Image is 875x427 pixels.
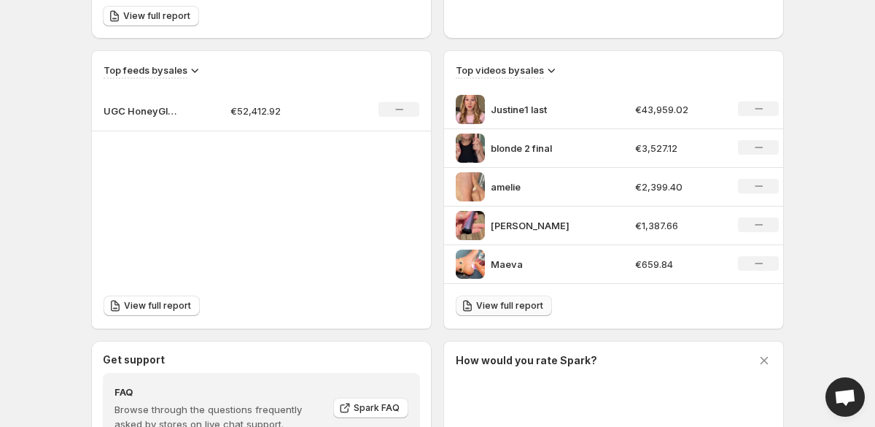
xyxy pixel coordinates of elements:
h3: How would you rate Spark? [456,353,597,368]
p: Maeva [491,257,600,272]
p: €52,412.92 [230,104,334,118]
p: €2,399.40 [635,180,721,194]
p: blonde 2 final [491,141,600,155]
h3: Top videos by sales [456,63,544,77]
a: View full report [104,296,200,316]
img: blonde 2 final [456,134,485,163]
span: Spark FAQ [354,402,400,414]
p: amelie [491,180,600,194]
img: sara [456,211,485,240]
img: Justine1 last [456,95,485,124]
span: View full report [123,10,190,22]
div: Open chat [825,377,865,417]
h3: Top feeds by sales [104,63,187,77]
img: amelie [456,172,485,201]
a: View full report [456,296,552,316]
a: View full report [103,6,199,26]
p: UGC HoneyGlow [104,104,176,118]
span: View full report [124,300,191,312]
p: €3,527.12 [635,141,721,155]
p: [PERSON_NAME] [491,218,600,233]
p: Justine1 last [491,102,600,117]
a: Spark FAQ [333,398,408,418]
h4: FAQ [114,385,323,399]
p: €659.84 [635,257,721,272]
p: €1,387.66 [635,218,721,233]
img: Maeva [456,250,485,279]
h3: Get support [103,353,165,367]
span: View full report [476,300,543,312]
p: €43,959.02 [635,102,721,117]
